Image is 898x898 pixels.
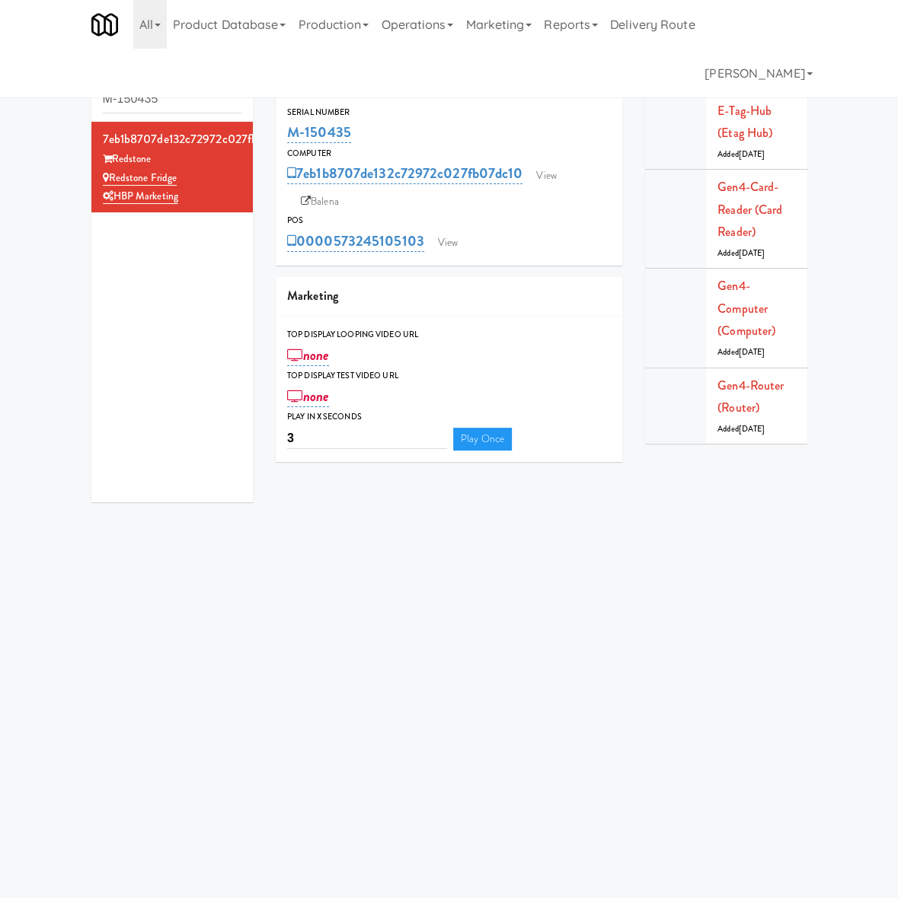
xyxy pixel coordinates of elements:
[103,128,242,151] div: 7eb1b8707de132c72972c027fb07dc10
[287,146,611,161] div: Computer
[103,150,242,169] div: Redstone
[91,11,118,38] img: Micromart
[717,277,775,339] a: Gen4-computer (Computer)
[717,247,765,259] span: Added
[739,346,765,358] span: [DATE]
[287,213,611,228] div: POS
[287,345,329,366] a: none
[739,247,765,259] span: [DATE]
[453,428,512,451] a: Play Once
[287,105,611,120] div: Serial Number
[529,164,564,187] a: View
[717,178,782,240] a: Gen4-card-reader (Card Reader)
[739,148,765,160] span: [DATE]
[739,423,765,435] span: [DATE]
[287,368,611,384] div: Top Display Test Video Url
[717,377,784,417] a: Gen4-router (Router)
[698,49,818,97] a: [PERSON_NAME]
[91,122,254,212] li: 7eb1b8707de132c72972c027fb07dc10Redstone Redstone FridgeHBP Marketing
[103,85,242,113] input: Search cabinets
[717,148,765,160] span: Added
[287,287,338,304] span: Marketing
[287,122,351,143] a: M-150435
[103,170,177,186] a: Redstone Fridge
[103,189,178,204] a: HBP Marketing
[717,423,765,435] span: Added
[287,386,329,407] a: none
[717,102,772,142] a: E-tag-hub (Etag Hub)
[287,409,611,425] div: Play in X seconds
[287,163,523,184] a: 7eb1b8707de132c72972c027fb07dc10
[287,231,424,252] a: 0000573245105103
[287,327,611,342] div: Top Display Looping Video Url
[717,346,765,358] span: Added
[293,190,347,213] a: Balena
[430,231,465,254] a: View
